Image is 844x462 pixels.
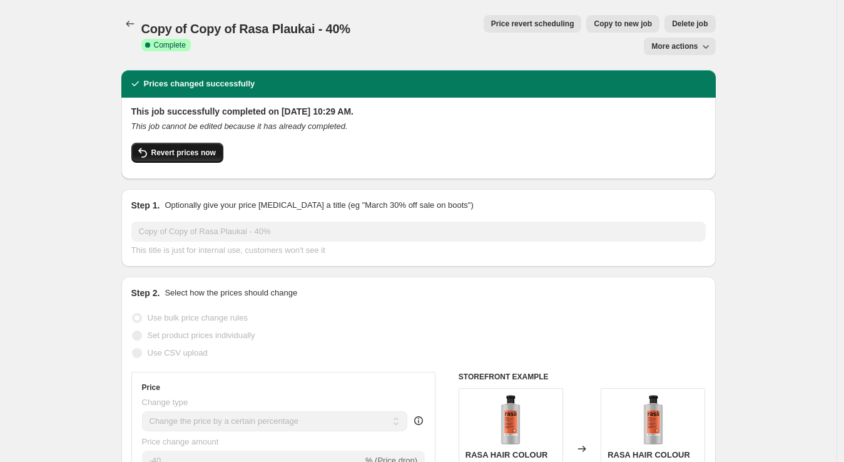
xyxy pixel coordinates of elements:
span: Revert prices now [151,148,216,158]
span: Copy to new job [594,19,652,29]
input: 30% off holiday sale [131,222,706,242]
div: help [412,414,425,427]
h6: STOREFRONT EXAMPLE [459,372,706,382]
button: Price revert scheduling [484,15,582,33]
h2: This job successfully completed on [DATE] 10:29 AM. [131,105,706,118]
span: Use bulk price change rules [148,313,248,322]
span: Set product prices individually [148,331,255,340]
p: Select how the prices should change [165,287,297,299]
button: Revert prices now [131,143,223,163]
span: This title is just for internal use, customers won't see it [131,245,325,255]
h2: Step 2. [131,287,160,299]
span: Complete [154,40,186,50]
button: Price change jobs [121,15,139,33]
span: Copy of Copy of Rasa Plaukai - 40% [141,22,350,36]
span: Change type [142,398,188,407]
h3: Price [142,382,160,393]
h2: Prices changed successfully [144,78,255,90]
span: More actions [651,41,698,51]
span: Use CSV upload [148,348,208,357]
i: This job cannot be edited because it has already completed. [131,121,348,131]
span: Price change amount [142,437,219,446]
p: Optionally give your price [MEDICAL_DATA] a title (eg "March 30% off sale on boots") [165,199,473,212]
img: 4770001007150_01_80x.jpg [628,395,678,445]
button: More actions [644,38,715,55]
button: Delete job [664,15,715,33]
span: Price revert scheduling [491,19,574,29]
span: Delete job [672,19,708,29]
img: 4770001007150_01_80x.jpg [486,395,536,445]
button: Copy to new job [586,15,659,33]
h2: Step 1. [131,199,160,212]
